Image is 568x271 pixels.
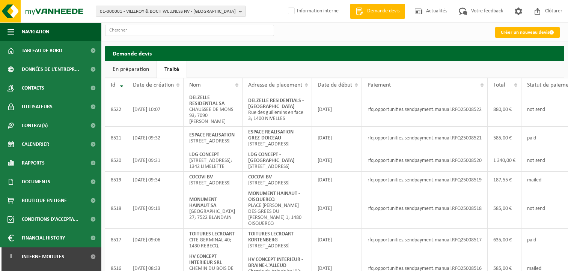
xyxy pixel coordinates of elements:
strong: DELZELLE RESIDENTIAL SA [189,95,224,106]
td: 635,00 € [488,229,521,251]
td: 585,00 € [488,127,521,149]
td: [DATE] 09:34 [127,172,184,188]
span: not send [527,206,545,211]
td: [STREET_ADDRESS]; 1342 LIMELETTE [184,149,243,172]
span: Total [493,82,505,88]
strong: MONUMENT HAINAUT SA [189,197,217,208]
span: Id [111,82,115,88]
td: [DATE] 09:19 [127,188,184,229]
td: 8520 [105,149,127,172]
td: [STREET_ADDRESS] [184,172,243,188]
a: Traité [157,61,187,78]
span: Conditions d'accepta... [22,210,78,229]
strong: DELZELLE RESIDENTIALS - [GEOGRAPHIC_DATA] [248,98,304,109]
a: En préparation [105,61,157,78]
strong: COCOVI BV [189,174,213,180]
span: I [8,247,14,266]
td: [DATE] 09:06 [127,229,184,251]
button: 01-000001 - VILLEROY & BOCH WELLNESS NV - [GEOGRAPHIC_DATA] [96,6,246,17]
label: Information interne [286,6,339,17]
td: rfq.opportunities.sendpayment.manual.RFQ25008517 [362,229,488,251]
span: Nom [189,82,201,88]
span: not send [527,107,545,112]
td: [STREET_ADDRESS] [243,172,312,188]
strong: MONUMENT HAINAUT - OISQUERCQ [248,191,300,202]
span: Adresse de placement [248,82,302,88]
strong: TOITURES LECROART [189,231,235,237]
td: 187,55 € [488,172,521,188]
span: Calendrier [22,135,49,154]
td: [DATE] [312,172,362,188]
td: rfq.opportunities.sendpayment.manual.RFQ25008518 [362,188,488,229]
td: CITE GERMINAL 40; 1430 REBECQ [184,229,243,251]
td: [STREET_ADDRESS] [243,149,312,172]
td: [STREET_ADDRESS] [243,127,312,149]
span: Date de création [133,82,174,88]
td: 585,00 € [488,188,521,229]
td: [DATE] [312,229,362,251]
td: rfq.opportunities.sendpayment.manual.RFQ25008520 [362,149,488,172]
span: Données de l'entrepr... [22,60,79,79]
h2: Demande devis [105,46,564,60]
td: [DATE] 10:07 [127,92,184,127]
span: Boutique en ligne [22,191,67,210]
td: [DATE] 09:32 [127,127,184,149]
strong: LDG CONCEPT [189,152,219,157]
td: [DATE] [312,188,362,229]
strong: LDG CONCEPT - [GEOGRAPHIC_DATA] [248,152,295,163]
td: 8519 [105,172,127,188]
td: [DATE] [312,127,362,149]
span: paid [527,135,536,141]
td: 8518 [105,188,127,229]
strong: ESPACE REALISATION - GREZ-DOICEAU [248,129,296,141]
span: mailed [527,177,541,183]
span: Documents [22,172,50,191]
span: Interne modules [22,247,64,266]
strong: HV CONCEPT INTERIEUR - BRAINE-L'ALLEUD [248,257,303,268]
span: not send [527,158,545,163]
a: Créer un nouveau devis [495,27,560,38]
td: rfq.opportunities.sendpayment.manual.RFQ25008521 [362,127,488,149]
td: PLACE [PERSON_NAME] DES GREES DU [PERSON_NAME] 1; 1480 OISQUERCQ [243,188,312,229]
span: Financial History [22,229,65,247]
td: 8522 [105,92,127,127]
span: Paiement [368,82,391,88]
td: [GEOGRAPHIC_DATA] 27; 7522 BLANDAIN [184,188,243,229]
span: Contrat(s) [22,116,48,135]
td: CHAUSSEE DE MONS 93; 7090 [PERSON_NAME] [184,92,243,127]
strong: TOITURES LECROART - KORTENBERG [248,231,296,243]
span: Utilisateurs [22,97,53,116]
td: 8521 [105,127,127,149]
span: Navigation [22,22,49,41]
td: [DATE] 09:31 [127,149,184,172]
td: [STREET_ADDRESS] [184,127,243,149]
strong: COCOVI BV [248,174,272,180]
span: Tableau de bord [22,41,62,60]
td: [DATE] [312,92,362,127]
span: paid [527,237,536,243]
td: rfq.opportunities.sendpayment.manual.RFQ25008519 [362,172,488,188]
strong: HV CONCEPT INTERIEUR SRL [189,254,222,265]
td: rfq.opportunities.sendpayment.manual.RFQ25008522 [362,92,488,127]
input: Chercher [105,25,274,36]
span: Rapports [22,154,45,172]
span: Contacts [22,79,44,97]
span: Demande devis [365,7,401,15]
td: Rue des guillemins en face 3; 1400 NIVELLES [243,92,312,127]
strong: ESPACE REALISATION [189,132,235,138]
span: Date de début [318,82,352,88]
td: 8517 [105,229,127,251]
a: Demande devis [350,4,405,19]
span: 01-000001 - VILLEROY & BOCH WELLNESS NV - [GEOGRAPHIC_DATA] [100,6,236,17]
td: [DATE] [312,149,362,172]
td: [STREET_ADDRESS] [243,229,312,251]
td: 880,00 € [488,92,521,127]
td: 1 340,00 € [488,149,521,172]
